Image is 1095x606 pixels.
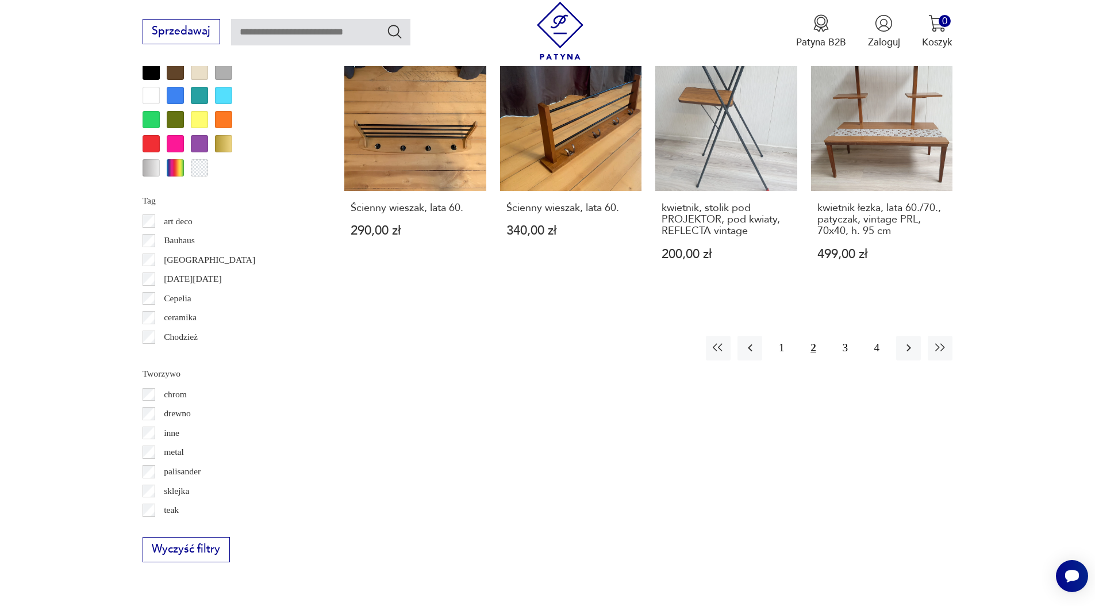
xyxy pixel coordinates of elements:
p: Chodzież [164,329,198,344]
p: sklejka [164,484,189,498]
button: 4 [865,336,889,360]
h3: kwietnik, stolik pod PROJEKTOR, pod kwiaty, REFLECTA vintage [662,202,791,237]
p: inne [164,425,179,440]
p: Koszyk [922,36,952,49]
button: 1 [769,336,794,360]
img: Patyna - sklep z meblami i dekoracjami vintage [531,2,589,60]
button: Wyczyść filtry [143,537,230,562]
button: 2 [801,336,825,360]
button: Zaloguj [868,14,900,49]
p: [DATE][DATE] [164,271,221,286]
div: 0 [939,15,951,27]
p: [GEOGRAPHIC_DATA] [164,252,255,267]
p: Tworzywo [143,366,312,381]
p: Bauhaus [164,233,195,248]
a: kwietnik łezka, lata 60./70., patyczak, vintage PRL, 70x40, h. 95 cmkwietnik łezka, lata 60./70.,... [811,49,953,287]
p: metal [164,444,184,459]
p: chrom [164,387,187,402]
p: Tag [143,193,312,208]
h3: Ścienny wieszak, lata 60. [506,202,636,214]
button: Sprzedawaj [143,19,220,44]
a: Ścienny wieszak, lata 60.Ścienny wieszak, lata 60.290,00 zł [344,49,486,287]
a: kwietnik, stolik pod PROJEKTOR, pod kwiaty, REFLECTA vintagekwietnik, stolik pod PROJEKTOR, pod k... [655,49,797,287]
iframe: Smartsupp widget button [1056,560,1088,592]
p: ceramika [164,310,197,325]
p: tworzywo sztuczne [164,522,233,537]
h3: kwietnik łezka, lata 60./70., patyczak, vintage PRL, 70x40, h. 95 cm [817,202,947,237]
p: 290,00 zł [351,225,480,237]
p: Zaloguj [868,36,900,49]
p: Patyna B2B [796,36,846,49]
button: 0Koszyk [922,14,952,49]
button: Szukaj [386,23,403,40]
p: drewno [164,406,191,421]
button: Patyna B2B [796,14,846,49]
img: Ikona koszyka [928,14,946,32]
h3: Ścienny wieszak, lata 60. [351,202,480,214]
img: Ikona medalu [812,14,830,32]
p: Ćmielów [164,349,197,364]
p: Cepelia [164,291,191,306]
p: palisander [164,464,201,479]
img: Ikonka użytkownika [875,14,893,32]
p: 499,00 zł [817,248,947,260]
a: Ścienny wieszak, lata 60.Ścienny wieszak, lata 60.340,00 zł [500,49,642,287]
p: art deco [164,214,193,229]
a: Ikona medaluPatyna B2B [796,14,846,49]
p: teak [164,503,179,517]
p: 200,00 zł [662,248,791,260]
a: Sprzedawaj [143,28,220,37]
button: 3 [833,336,858,360]
p: 340,00 zł [506,225,636,237]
